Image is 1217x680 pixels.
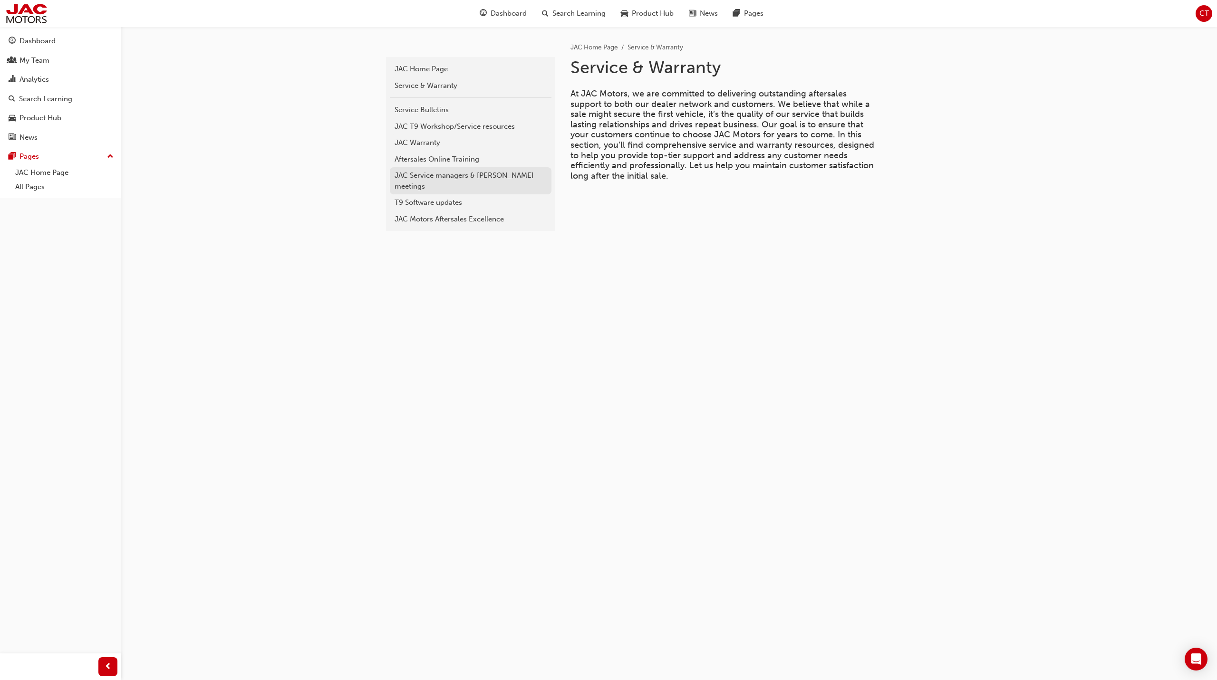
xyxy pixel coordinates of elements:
img: jac-portal [5,3,48,24]
a: Search Learning [4,90,117,108]
span: Dashboard [491,8,527,19]
span: car-icon [9,114,16,123]
span: chart-icon [9,76,16,84]
div: JAC Warranty [395,137,547,148]
div: My Team [19,55,49,66]
div: T9 Software updates [395,197,547,208]
div: JAC Service managers & [PERSON_NAME] meetings [395,170,547,192]
a: Aftersales Online Training [390,151,551,168]
div: Service Bulletins [395,105,547,115]
a: Analytics [4,71,117,88]
div: Open Intercom Messenger [1185,648,1207,670]
a: JAC Home Page [570,43,618,51]
div: JAC T9 Workshop/Service resources [395,121,547,132]
a: News [4,129,117,146]
span: prev-icon [105,661,112,673]
button: DashboardMy TeamAnalyticsSearch LearningProduct HubNews [4,30,117,148]
span: pages-icon [733,8,740,19]
button: CT [1196,5,1212,22]
span: CT [1199,8,1209,19]
a: JAC Home Page [390,61,551,77]
span: Pages [744,8,763,19]
a: Service & Warranty [390,77,551,94]
span: Search Learning [552,8,606,19]
a: news-iconNews [681,4,725,23]
div: Dashboard [19,36,56,47]
a: JAC Warranty [390,134,551,151]
li: Service & Warranty [628,42,683,53]
div: Service & Warranty [395,80,547,91]
a: My Team [4,52,117,69]
a: JAC T9 Workshop/Service resources [390,118,551,135]
div: News [19,132,38,143]
a: pages-iconPages [725,4,771,23]
div: Pages [19,151,39,162]
div: JAC Motors Aftersales Excellence [395,214,547,225]
button: Pages [4,148,117,165]
div: Search Learning [19,94,72,105]
span: people-icon [9,57,16,65]
span: news-icon [689,8,696,19]
a: T9 Software updates [390,194,551,211]
span: guage-icon [9,37,16,46]
span: up-icon [107,151,114,163]
div: Aftersales Online Training [395,154,547,165]
a: Product Hub [4,109,117,127]
a: search-iconSearch Learning [534,4,613,23]
div: JAC Home Page [395,64,547,75]
span: Product Hub [632,8,674,19]
a: Dashboard [4,32,117,50]
a: All Pages [11,180,117,194]
a: JAC Service managers & [PERSON_NAME] meetings [390,167,551,194]
span: search-icon [9,95,15,104]
a: JAC Home Page [11,165,117,180]
a: JAC Motors Aftersales Excellence [390,211,551,228]
span: search-icon [542,8,549,19]
span: news-icon [9,134,16,142]
a: guage-iconDashboard [472,4,534,23]
div: Analytics [19,74,49,85]
span: pages-icon [9,153,16,161]
a: Service Bulletins [390,102,551,118]
h1: Service & Warranty [570,57,882,78]
span: guage-icon [480,8,487,19]
span: News [700,8,718,19]
a: car-iconProduct Hub [613,4,681,23]
span: car-icon [621,8,628,19]
div: Product Hub [19,113,61,124]
span: At JAC Motors, we are committed to delivering outstanding aftersales support to both our dealer n... [570,88,877,181]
